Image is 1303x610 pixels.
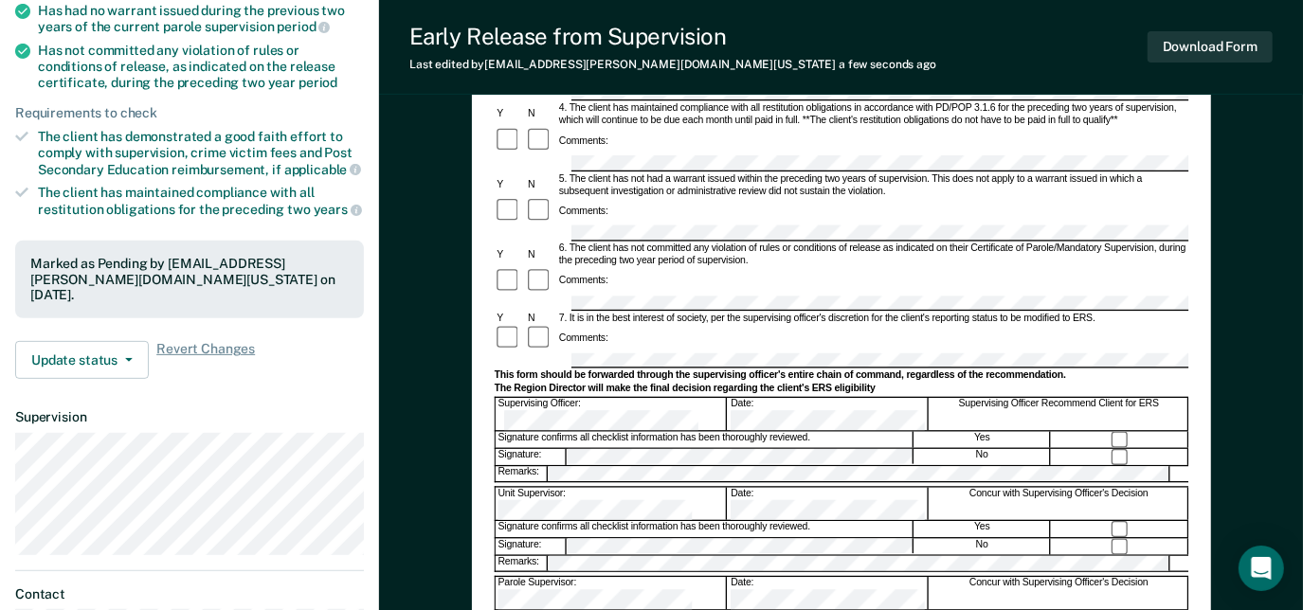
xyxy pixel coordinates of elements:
div: Comments: [556,206,610,218]
div: Marked as Pending by [EMAIL_ADDRESS][PERSON_NAME][DOMAIN_NAME][US_STATE] on [DATE]. [30,256,349,303]
dt: Contact [15,586,364,602]
div: Signature: [495,450,566,466]
div: Comments: [556,332,610,345]
span: period [277,19,330,34]
div: No [914,450,1050,466]
div: Remarks: [495,556,548,571]
span: applicable [284,162,361,177]
div: Early Release from Supervision [409,23,936,50]
div: 5. The client has not had a warrant issued within the preceding two years of supervision. This do... [556,172,1188,197]
div: 7. It is in the best interest of society, per the supervising officer's discretion for the client... [556,313,1188,325]
div: Y [494,313,525,325]
dt: Supervision [15,409,364,425]
div: Y [494,249,525,261]
span: Revert Changes [156,341,255,379]
div: Date: [728,488,929,520]
div: Unit Supervisor: [495,488,726,520]
div: N [525,109,556,121]
button: Download Form [1148,31,1273,63]
div: Comments: [556,135,610,148]
div: Last edited by [EMAIL_ADDRESS][PERSON_NAME][DOMAIN_NAME][US_STATE] [409,58,936,71]
div: Yes [914,432,1051,448]
div: Supervising Officer Recommend Client for ERS [930,399,1188,431]
button: Update status [15,341,149,379]
span: period [299,75,337,90]
div: Y [494,179,525,191]
div: Concur with Supervising Officer's Decision [930,578,1188,610]
div: Open Intercom Messenger [1239,546,1284,591]
div: 4. The client has maintained compliance with all restitution obligations in accordance with PD/PO... [556,102,1188,127]
div: N [525,313,556,325]
div: Signature: [495,539,566,555]
div: Y [494,109,525,121]
div: Has not committed any violation of rules or conditions of release, as indicated on the release ce... [38,43,364,90]
div: Concur with Supervising Officer's Decision [930,488,1188,520]
div: Has had no warrant issued during the previous two years of the current parole supervision [38,3,364,35]
div: Comments: [556,276,610,288]
div: No [914,539,1050,555]
div: Remarks: [495,467,548,482]
span: a few seconds ago [839,58,936,71]
div: This form should be forwarded through the supervising officer's entire chain of command, regardle... [494,370,1188,383]
div: Signature confirms all checklist information has been thoroughly reviewed. [495,432,913,448]
div: Parole Supervisor: [495,578,726,610]
div: The Region Director will make the final decision regarding the client's ERS eligibility [494,384,1188,396]
div: Supervising Officer: [495,399,726,431]
div: N [525,249,556,261]
div: Yes [914,521,1051,537]
div: Requirements to check [15,105,364,121]
div: Date: [728,399,929,431]
div: Signature confirms all checklist information has been thoroughly reviewed. [495,521,913,537]
div: 6. The client has not committed any violation of rules or conditions of release as indicated on t... [556,242,1188,267]
span: years [314,202,362,217]
div: N [525,179,556,191]
div: The client has demonstrated a good faith effort to comply with supervision, crime victim fees and... [38,129,364,177]
div: Date: [728,578,929,610]
div: The client has maintained compliance with all restitution obligations for the preceding two [38,185,364,217]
